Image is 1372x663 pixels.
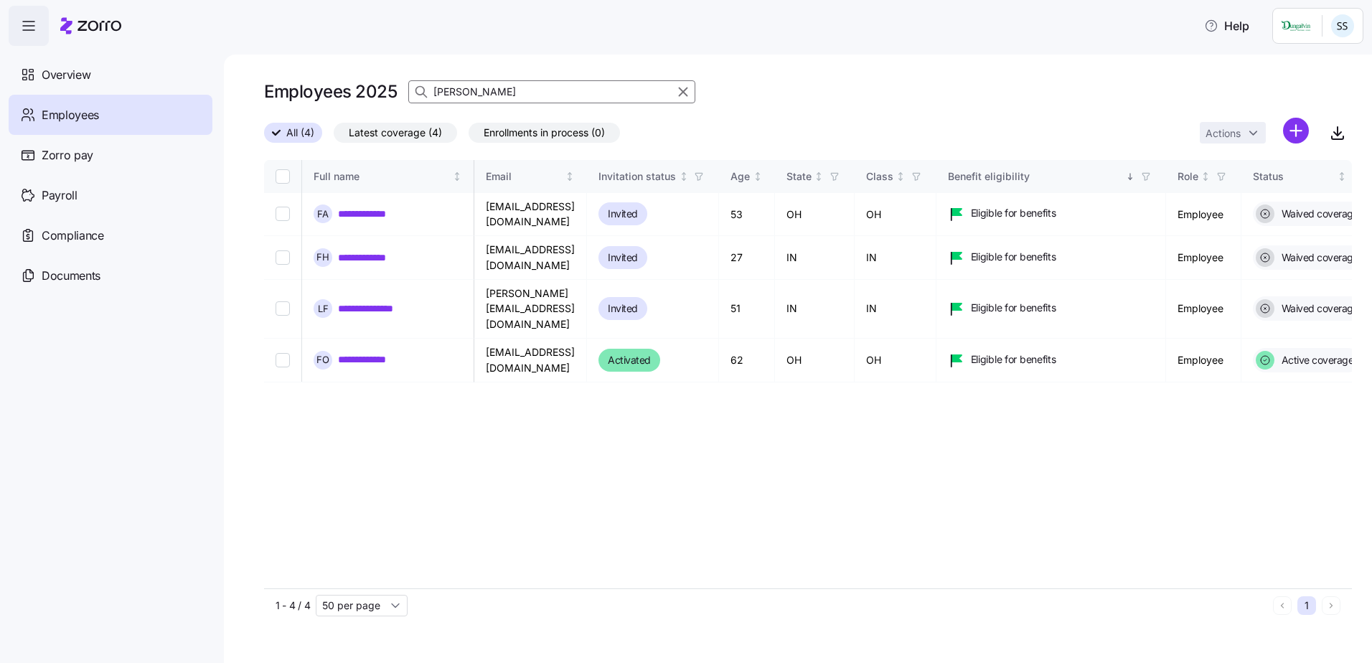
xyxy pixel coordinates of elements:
[1193,11,1261,40] button: Help
[1277,353,1354,367] span: Active coverage
[474,160,587,193] th: EmailNot sorted
[753,171,763,182] div: Not sorted
[786,169,812,184] div: State
[9,175,212,215] a: Payroll
[1166,339,1241,382] td: Employee
[814,171,824,182] div: Not sorted
[855,193,936,236] td: OH
[286,123,314,142] span: All (4)
[276,169,290,184] input: Select all records
[1166,236,1241,279] td: Employee
[775,339,855,382] td: OH
[1200,171,1211,182] div: Not sorted
[474,193,587,236] td: [EMAIL_ADDRESS][DOMAIN_NAME]
[1331,14,1354,37] img: b3a65cbeab486ed89755b86cd886e362
[316,253,329,262] span: F H
[775,236,855,279] td: IN
[276,353,290,367] input: Select record 4
[719,193,775,236] td: 53
[302,160,474,193] th: Full nameNot sorted
[1125,171,1135,182] div: Sorted descending
[608,352,651,369] span: Activated
[775,193,855,236] td: OH
[971,206,1056,220] span: Eligible for benefits
[775,160,855,193] th: StateNot sorted
[866,169,893,184] div: Class
[9,55,212,95] a: Overview
[1200,122,1266,144] button: Actions
[42,146,93,164] span: Zorro pay
[264,80,397,103] h1: Employees 2025
[349,123,442,142] span: Latest coverage (4)
[565,171,575,182] div: Not sorted
[9,215,212,255] a: Compliance
[608,205,638,222] span: Invited
[971,301,1056,315] span: Eligible for benefits
[1166,160,1241,193] th: RoleNot sorted
[42,187,77,204] span: Payroll
[855,339,936,382] td: OH
[316,355,329,365] span: F O
[1283,118,1309,144] svg: add icon
[474,339,587,382] td: [EMAIL_ADDRESS][DOMAIN_NAME]
[1166,280,1241,339] td: Employee
[730,169,750,184] div: Age
[408,80,695,103] input: Search Employees
[474,280,587,339] td: [PERSON_NAME][EMAIL_ADDRESS][DOMAIN_NAME]
[1277,207,1359,221] span: Waived coverage
[936,160,1166,193] th: Benefit eligibilitySorted descending
[775,280,855,339] td: IN
[598,169,676,184] div: Invitation status
[1206,128,1241,138] span: Actions
[318,304,329,314] span: L F
[1322,596,1340,615] button: Next page
[971,352,1056,367] span: Eligible for benefits
[484,123,605,142] span: Enrollments in process (0)
[42,106,99,124] span: Employees
[1282,17,1310,34] img: Employer logo
[1337,171,1347,182] div: Not sorted
[1166,193,1241,236] td: Employee
[608,300,638,317] span: Invited
[276,250,290,265] input: Select record 2
[587,160,719,193] th: Invitation statusNot sorted
[9,95,212,135] a: Employees
[486,169,563,184] div: Email
[42,66,90,84] span: Overview
[314,169,450,184] div: Full name
[1277,301,1359,316] span: Waived coverage
[719,236,775,279] td: 27
[719,160,775,193] th: AgeNot sorted
[42,227,104,245] span: Compliance
[452,171,462,182] div: Not sorted
[317,210,329,219] span: F A
[276,207,290,221] input: Select record 1
[276,598,310,613] span: 1 - 4 / 4
[1178,169,1198,184] div: Role
[9,135,212,175] a: Zorro pay
[896,171,906,182] div: Not sorted
[855,160,936,193] th: ClassNot sorted
[855,236,936,279] td: IN
[1204,17,1249,34] span: Help
[474,236,587,279] td: [EMAIL_ADDRESS][DOMAIN_NAME]
[971,250,1056,264] span: Eligible for benefits
[42,267,100,285] span: Documents
[1273,596,1292,615] button: Previous page
[1277,250,1359,265] span: Waived coverage
[9,255,212,296] a: Documents
[719,339,775,382] td: 62
[1297,596,1316,615] button: 1
[855,280,936,339] td: IN
[679,171,689,182] div: Not sorted
[1253,169,1335,184] div: Status
[719,280,775,339] td: 51
[948,169,1123,184] div: Benefit eligibility
[276,301,290,316] input: Select record 3
[608,249,638,266] span: Invited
